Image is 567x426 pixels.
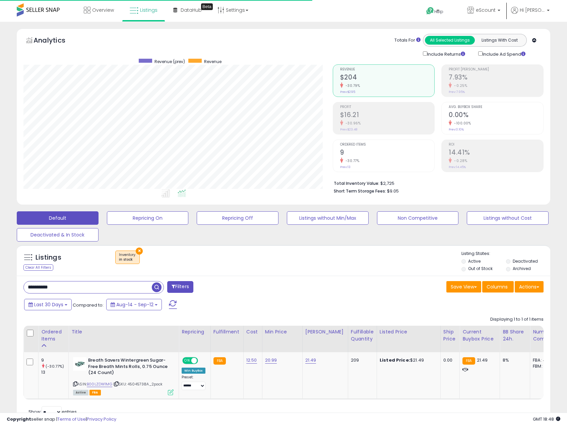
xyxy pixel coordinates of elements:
[426,7,434,15] i: Get Help
[473,50,536,58] div: Include Ad Spend
[434,9,443,14] span: Help
[89,390,101,395] span: FBA
[462,328,497,342] div: Current Buybox Price
[246,357,257,364] a: 12.50
[106,299,162,310] button: Aug-14 - Sep-12
[167,281,193,293] button: Filters
[73,302,104,308] span: Compared to:
[265,357,277,364] a: 20.99
[487,283,508,290] span: Columns
[503,357,525,363] div: 8%
[503,328,527,342] div: BB Share 24h.
[475,36,524,45] button: Listings With Cost
[351,357,372,363] div: 209
[334,180,379,186] b: Total Inventory Value:
[340,105,435,109] span: Profit
[119,257,136,262] div: in stock
[449,105,543,109] span: Avg. Buybox Share
[482,281,514,292] button: Columns
[511,7,550,22] a: Hi [PERSON_NAME]
[305,357,316,364] a: 21.49
[340,68,435,71] span: Revenue
[182,375,205,390] div: Preset:
[182,328,208,335] div: Repricing
[334,188,386,194] b: Short Term Storage Fees:
[41,357,68,363] div: 9
[425,36,475,45] button: All Selected Listings
[17,228,99,242] button: Deactivated & In Stock
[452,121,471,126] small: -100.00%
[24,299,72,310] button: Last 30 Days
[41,328,66,342] div: Ordered Items
[116,301,153,308] span: Aug-14 - Sep-12
[73,390,88,395] span: All listings currently available for purchase on Amazon
[449,127,464,131] small: Prev: 0.10%
[183,358,191,364] span: ON
[28,409,77,415] span: Show: entries
[34,36,78,47] h5: Analytics
[201,3,213,10] div: Tooltip anchor
[36,253,61,262] h5: Listings
[449,165,466,169] small: Prev: 14.45%
[340,143,435,147] span: Ordered Items
[513,266,531,271] label: Archived
[140,7,157,13] span: Listings
[467,211,549,225] button: Listings without Cost
[377,211,459,225] button: Non Competitive
[136,248,143,255] button: ×
[461,251,550,257] p: Listing States:
[73,357,86,371] img: 41zRdeT0R-L._SL40_.jpg
[265,328,300,335] div: Min Price
[73,357,174,394] div: ASIN:
[154,59,185,64] span: Revenue (prev)
[340,127,357,131] small: Prev: $23.48
[449,149,543,158] h2: 14.41%
[394,37,421,44] div: Totals For
[181,7,202,13] span: DataHub
[446,281,481,292] button: Save View
[449,68,543,71] span: Profit [PERSON_NAME]
[520,7,545,13] span: Hi [PERSON_NAME]
[533,328,557,342] div: Num of Comp.
[343,83,360,88] small: -30.79%
[87,416,116,422] a: Privacy Policy
[23,264,53,271] div: Clear All Filters
[343,121,361,126] small: -30.96%
[17,211,99,225] button: Default
[41,369,68,375] div: 13
[87,381,112,387] a: B00LZDW1MG
[340,111,435,120] h2: $16.21
[380,357,435,363] div: $21.49
[449,90,465,94] small: Prev: 7.95%
[334,179,539,187] li: $2,725
[387,188,399,194] span: $9.05
[449,143,543,147] span: ROI
[380,328,438,335] div: Listed Price
[340,165,351,169] small: Prev: 13
[71,328,176,335] div: Title
[533,416,560,422] span: 2025-10-13 18:48 GMT
[462,357,475,365] small: FBA
[34,301,63,308] span: Last 30 Days
[476,7,496,13] span: eScount
[287,211,369,225] button: Listings without Min/Max
[340,149,435,158] h2: 9
[7,416,31,422] strong: Copyright
[182,368,205,374] div: Win BuyBox
[513,258,538,264] label: Deactivated
[119,252,136,262] span: Inventory :
[515,281,544,292] button: Actions
[213,357,226,365] small: FBA
[88,357,170,378] b: Breath Savers Wintergreen Sugar-Free Breath Mints Rolls, 0.75 Ounce (24 Count)
[340,73,435,83] h2: $204
[452,83,467,88] small: -0.25%
[490,316,544,323] div: Displaying 1 to 1 of 1 items
[421,2,456,22] a: Help
[107,211,189,225] button: Repricing On
[343,158,360,163] small: -30.77%
[418,50,473,58] div: Include Returns
[7,416,116,423] div: seller snap | |
[197,211,278,225] button: Repricing Off
[477,357,488,363] span: 21.49
[468,266,493,271] label: Out of Stock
